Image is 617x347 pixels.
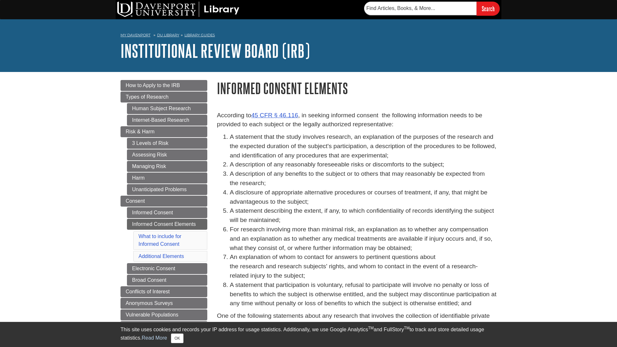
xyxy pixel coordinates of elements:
a: 45 CFR § 46.116 [251,112,298,119]
a: Broad Consent [127,275,207,286]
a: Harm [127,173,207,183]
div: Guide Page Menu [121,80,207,343]
sup: TM [368,326,373,330]
a: Unanticipated Problems [127,184,207,195]
a: Types of Research [121,92,207,102]
h1: Informed Consent Elements [217,80,496,96]
nav: breadcrumb [121,31,496,41]
a: 3 Levels of Risk [127,138,207,149]
a: What to include for Informed Consent [139,234,181,247]
a: Managing Risk [127,161,207,172]
a: Electronic Consent [127,263,207,274]
div: This site uses cookies and records your IP address for usage statistics. Additionally, we use Goo... [121,326,496,343]
a: Consent [121,196,207,207]
a: Anonymous Surveys [121,298,207,309]
span: How to Apply to the IRB [126,83,180,88]
li: A description of any benefits to the subject or to others that may reasonably be expected from th... [230,169,496,188]
a: Informed Consent [127,207,207,218]
a: Risk & Harm [121,126,207,137]
span: Types of Research [126,94,168,100]
li: A description of any reasonably foreseeable risks or discomforts to the subject; [230,160,496,169]
a: Definitions [121,321,207,332]
a: Institutional Review Board (IRB) [121,41,310,61]
a: Assessing Risk [127,149,207,160]
form: Searches DU Library's articles, books, and more [364,2,500,15]
input: Search [477,2,500,15]
a: Library Guides [184,33,215,37]
li: For research involving more than minimal risk, an explanation as to whether any compensation and ... [230,225,496,253]
li: A statement describing the extent, if any, to which confidentiality of records identifying the su... [230,206,496,225]
li: An explanation of whom to contact for answers to pertinent questions about the research and resea... [230,253,496,280]
li: A disclosure of appropriate alternative procedures or courses of treatment, if any, that might be... [230,188,496,207]
button: Close [171,334,183,343]
sup: TM [404,326,409,330]
a: Additional Elements [139,254,184,259]
li: A statement that the study involves research, an explanation of the purposes of the research and ... [230,132,496,160]
a: Read More [142,335,167,341]
p: One of the following statements about any research that involves the collection of identifiable p... [217,311,496,330]
span: Anonymous Surveys [126,300,173,306]
span: Vulnerable Populations [126,312,178,317]
a: How to Apply to the IRB [121,80,207,91]
p: According to , in seeking informed consent the following information needs to be provided to each... [217,111,496,129]
a: Vulnerable Populations [121,309,207,320]
li: A statement that participation is voluntary, refusal to participate will involve no penalty or lo... [230,280,496,308]
span: Conflicts of Interest [126,289,170,294]
a: Human Subject Research [127,103,207,114]
span: Risk & Harm [126,129,155,134]
a: DU Library [157,33,179,37]
img: DU Library [117,2,239,17]
input: Find Articles, Books, & More... [364,2,477,15]
a: Informed Consent Elements [127,219,207,230]
a: Internet-Based Research [127,115,207,126]
a: Conflicts of Interest [121,286,207,297]
span: Consent [126,198,145,204]
a: My Davenport [121,32,150,38]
